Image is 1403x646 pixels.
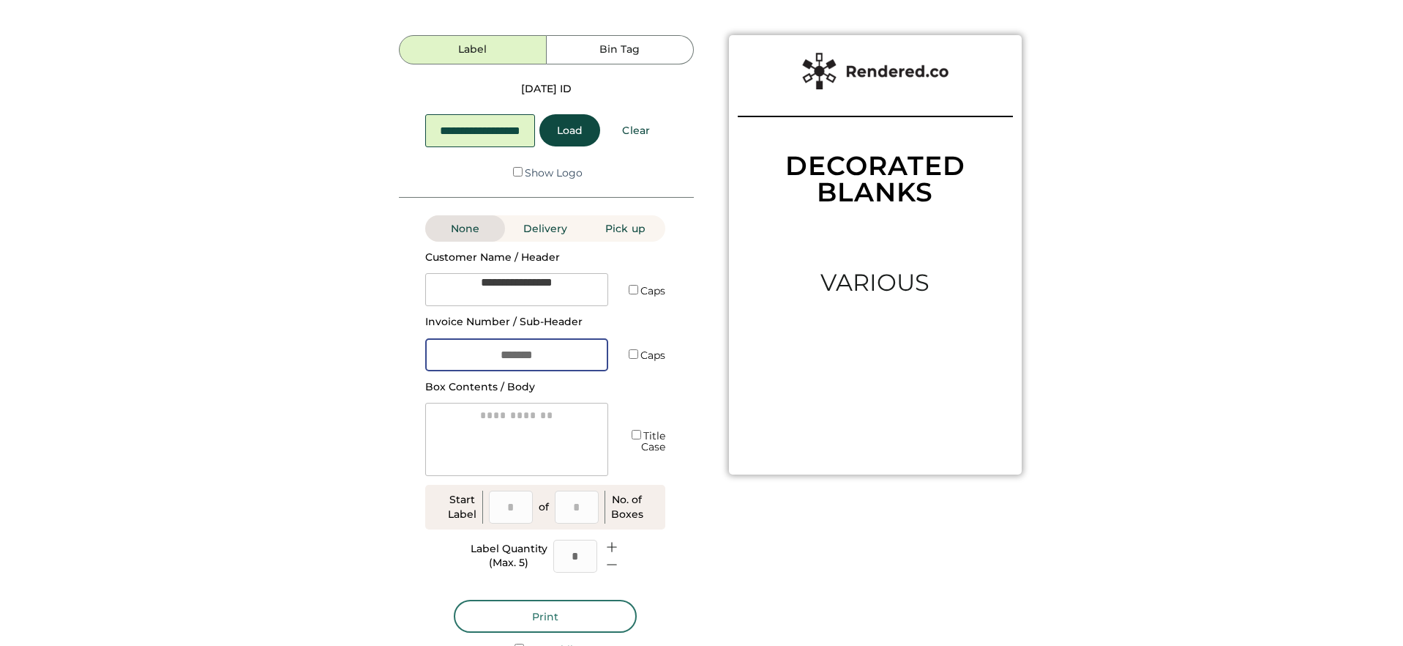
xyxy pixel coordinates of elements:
[505,215,585,242] button: Delivery
[454,600,637,633] button: Print
[820,270,929,297] div: VARIOUS
[611,493,643,521] div: No. of Boxes
[640,349,665,362] label: Caps
[585,215,665,242] button: Pick up
[471,542,547,571] div: Label Quantity (Max. 5)
[521,82,572,97] div: [DATE] ID
[425,250,572,265] div: Customer Name / Header
[547,35,694,64] button: Bin Tag
[425,315,583,330] div: Invoice Number / Sub-Header
[539,114,600,146] button: Load
[640,284,665,297] label: Caps
[448,493,476,521] div: Start Label
[641,429,665,453] label: Title Case
[399,35,546,64] button: Label
[802,53,949,89] img: Rendered%20Label%20Logo%402x.png
[605,114,667,146] button: Clear
[525,166,583,179] label: Show Logo
[539,500,549,515] div: of
[425,380,535,395] div: Box Contents / Body
[425,215,505,242] button: None
[738,152,1013,205] div: DECORATED BLANKS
